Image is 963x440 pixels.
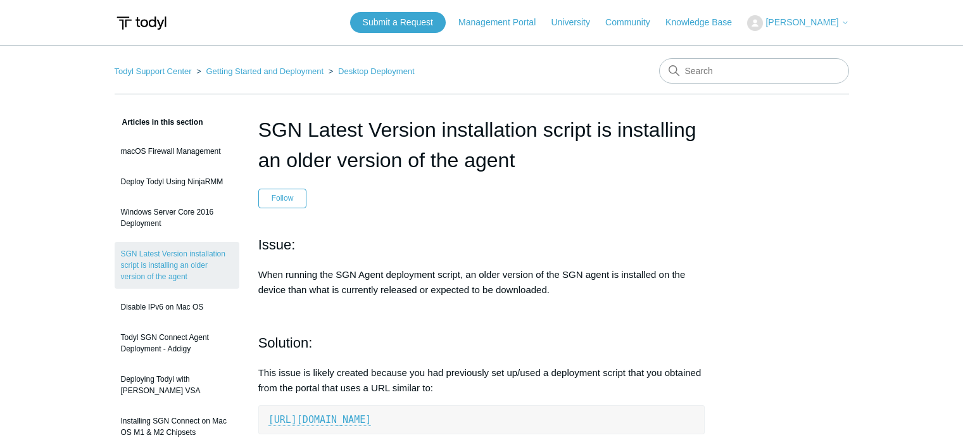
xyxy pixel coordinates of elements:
a: Todyl SGN Connect Agent Deployment - Addigy [115,325,239,361]
p: This issue is likely created because you had previously set up/used a deployment script that you ... [258,365,705,396]
input: Search [659,58,849,84]
a: Submit a Request [350,12,446,33]
a: Windows Server Core 2016 Deployment [115,200,239,236]
a: Disable IPv6 on Mac OS [115,295,239,319]
a: Knowledge Base [665,16,745,29]
a: Deploy Todyl Using NinjaRMM [115,170,239,194]
li: Desktop Deployment [326,66,415,76]
a: SGN Latest Version installation script is installing an older version of the agent [115,242,239,289]
a: Getting Started and Deployment [206,66,324,76]
a: Management Portal [458,16,548,29]
li: Todyl Support Center [115,66,194,76]
button: [PERSON_NAME] [747,15,848,31]
a: Deploying Todyl with [PERSON_NAME] VSA [115,367,239,403]
p: When running the SGN Agent deployment script, an older version of the SGN agent is installed on t... [258,267,705,298]
li: Getting Started and Deployment [194,66,326,76]
h1: SGN Latest Version installation script is installing an older version of the agent [258,115,705,175]
img: Todyl Support Center Help Center home page [115,11,168,35]
a: Community [605,16,663,29]
a: Desktop Deployment [338,66,415,76]
span: Articles in this section [115,118,203,127]
h2: Issue: [258,234,705,256]
a: Todyl Support Center [115,66,192,76]
a: [URL][DOMAIN_NAME] [268,414,372,426]
button: Follow Article [258,189,307,208]
span: [PERSON_NAME] [765,17,838,27]
h2: Solution: [258,332,705,354]
a: macOS Firewall Management [115,139,239,163]
a: University [551,16,602,29]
